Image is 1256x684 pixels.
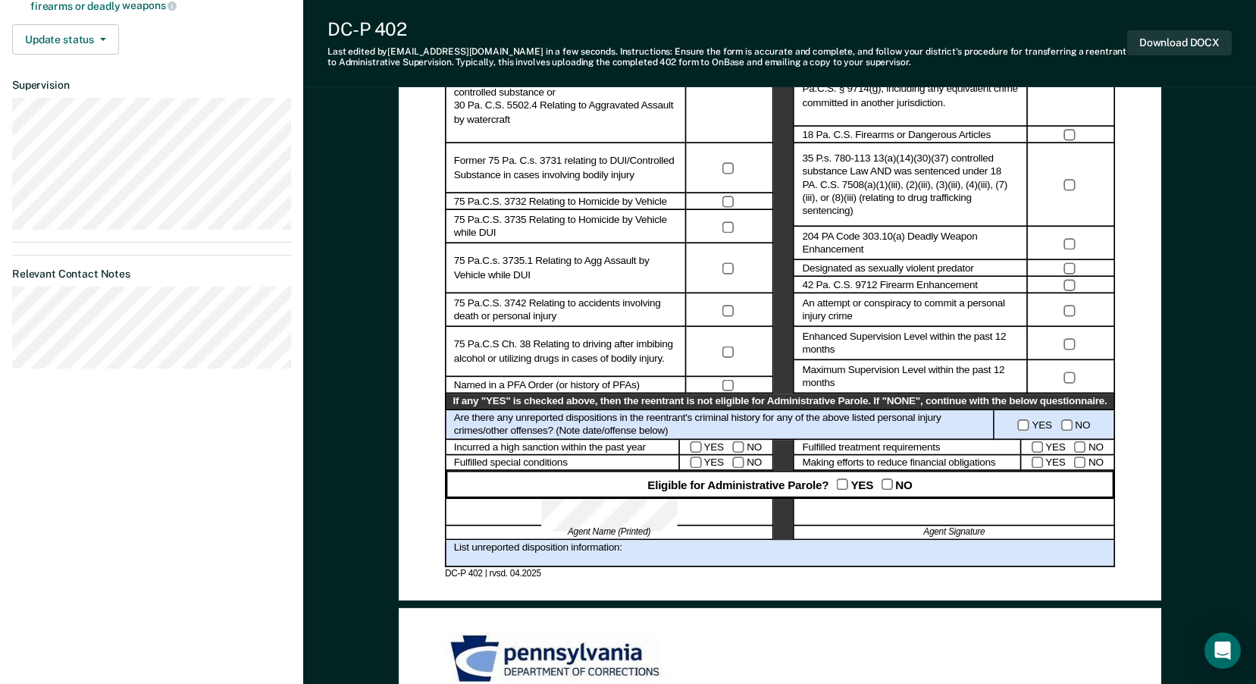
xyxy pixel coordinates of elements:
div: Eligible for Administrative Parole? YES NO [445,471,1115,498]
div: Are there any unreported dispositions in the reentrant's criminal history for any of the above li... [445,409,994,439]
label: 35 P.s. 780-113 13(a)(14)(30)(37) controlled substance Law AND was sentenced under 18 PA. C.S. 75... [802,152,1019,218]
div: If any "YES" is checked above, then the reentrant is not eligible for Administrative Parole. If "... [445,394,1115,409]
div: Making efforts to reduce financial obligations [793,455,1021,471]
button: Download DOCX [1127,30,1232,55]
label: 75 Pa.C.S. 3735 Relating to Homicide by Vehicle while DUI [454,213,678,240]
label: 75 Pa.C.S Ch. 38 Relating to driving after imbibing alcohol or utilizing drugs in cases of bodily... [454,339,678,366]
div: YES NO [1021,455,1115,471]
label: 42 Pa. C.S. 9712 Firearm Enhancement [802,278,977,292]
label: Designated as sexually violent predator [802,262,973,275]
span: in a few seconds [546,46,615,57]
div: Agent Signature [793,526,1114,540]
div: YES NO [679,439,773,455]
label: Former 75 Pa. C.s. 3731 relating to DUI/Controlled Substance in cases involving bodily injury [454,155,678,181]
label: An attempt or conspiracy to commit a personal injury crime [802,297,1019,324]
div: DC-P 402 [327,18,1127,40]
label: Maximum Supervision Level within the past 12 months [802,364,1019,391]
label: Enhanced Supervision Level within the past 12 months [802,331,1019,357]
div: Open Intercom Messenger [1204,632,1241,669]
div: List unreported disposition information: [445,540,1115,567]
label: 75 Pa.C.S. 3742 Relating to accidents involving death or personal injury [454,297,678,324]
button: Update status [12,24,119,55]
div: Last edited by [EMAIL_ADDRESS][DOMAIN_NAME] . Instructions: Ensure the form is accurate and compl... [327,46,1127,68]
dt: Supervision [12,79,291,92]
label: 204 PA Code 303.10(a) Deadly Weapon Enhancement [802,230,1019,256]
dt: Relevant Contact Notes [12,268,291,281]
div: Fulfilled special conditions [445,455,679,471]
div: Agent Name (Printed) [445,526,773,540]
label: Named in a PFA Order (or history of PFAs) [454,379,640,393]
div: YES NO [679,455,773,471]
label: 75 Pa.C.S. 3732 Relating to Homicide by Vehicle [454,195,667,209]
label: Any crime of violence defined in 42 Pa.C.S. § 9714(g), or any attempt, conspiracy or solicitation... [802,43,1019,110]
label: 18 Pa. C.S. Firearms or Dangerous Articles [802,128,990,142]
div: YES NO [994,409,1115,439]
div: YES NO [1021,439,1115,455]
div: Incurred a high sanction within the past year [445,439,679,455]
div: DC-P 402 | rvsd. 04.2025 [445,567,1115,579]
div: Fulfilled treatment requirements [793,439,1021,455]
label: 75 Pa.C.s. 3735.1 Relating to Agg Assault by Vehicle while DUI [454,256,678,282]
